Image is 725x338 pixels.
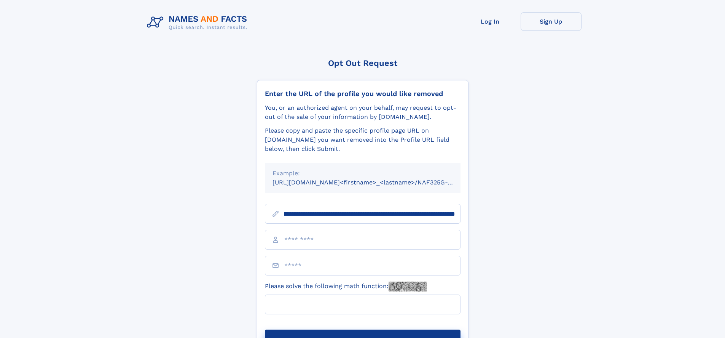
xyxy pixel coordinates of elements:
[144,12,253,33] img: Logo Names and Facts
[460,12,521,31] a: Log In
[521,12,582,31] a: Sign Up
[272,169,453,178] div: Example:
[265,90,460,98] div: Enter the URL of the profile you would like removed
[272,179,475,186] small: [URL][DOMAIN_NAME]<firstname>_<lastname>/NAF325G-xxxxxxxx
[265,282,427,292] label: Please solve the following math function:
[265,103,460,122] div: You, or an authorized agent on your behalf, may request to opt-out of the sale of your informatio...
[257,58,468,68] div: Opt Out Request
[265,126,460,154] div: Please copy and paste the specific profile page URL on [DOMAIN_NAME] you want removed into the Pr...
